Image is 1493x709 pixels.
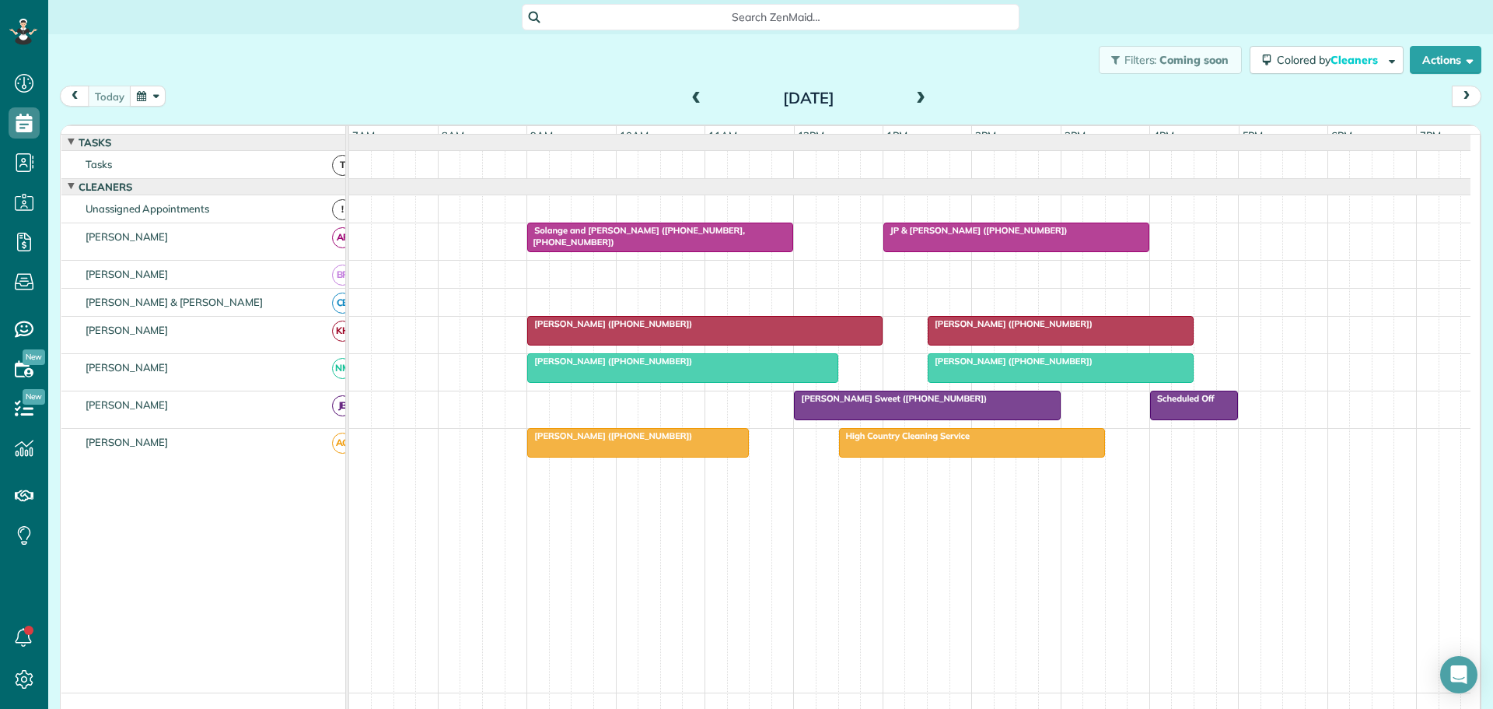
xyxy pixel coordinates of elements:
button: Actions [1410,46,1481,74]
span: Colored by [1277,53,1383,67]
span: JB [332,395,353,416]
span: 11am [705,129,740,142]
span: [PERSON_NAME] [82,361,172,374]
span: 7pm [1417,129,1444,142]
span: 12pm [795,129,828,142]
span: Cleaners [75,181,135,193]
span: Unassigned Appointments [82,202,212,215]
span: ! [332,199,353,220]
span: New [23,349,45,365]
span: [PERSON_NAME] [82,268,172,280]
span: Scheduled Off [1149,393,1215,404]
span: New [23,389,45,405]
span: JP & [PERSON_NAME] ([PHONE_NUMBER]) [883,225,1068,236]
span: Tasks [75,136,114,149]
button: Colored byCleaners [1250,46,1404,74]
span: [PERSON_NAME] ([PHONE_NUMBER]) [526,430,693,441]
button: next [1452,86,1481,107]
div: Open Intercom Messenger [1440,656,1477,693]
span: AF [332,227,353,248]
span: [PERSON_NAME] [82,230,172,243]
span: 7am [349,129,378,142]
span: 8am [439,129,467,142]
span: 4pm [1150,129,1177,142]
span: Coming soon [1159,53,1229,67]
span: AG [332,433,353,454]
button: today [88,86,131,107]
h2: [DATE] [712,90,906,107]
span: 2pm [972,129,999,142]
span: [PERSON_NAME] ([PHONE_NUMBER]) [526,318,693,329]
span: Cleaners [1330,53,1380,67]
span: BR [332,265,353,286]
span: 6pm [1328,129,1355,142]
span: [PERSON_NAME] [82,436,172,448]
span: [PERSON_NAME] ([PHONE_NUMBER]) [927,356,1093,367]
span: T [332,155,353,176]
span: CB [332,293,353,314]
span: [PERSON_NAME] & [PERSON_NAME] [82,296,266,308]
span: 9am [527,129,556,142]
span: 10am [617,129,652,142]
span: [PERSON_NAME] [82,398,172,411]
span: High Country Cleaning Service [838,430,970,441]
span: [PERSON_NAME] [82,324,172,336]
button: prev [60,86,89,107]
span: 1pm [883,129,911,142]
span: Tasks [82,158,115,170]
span: NM [332,358,353,379]
span: 5pm [1240,129,1267,142]
span: [PERSON_NAME] ([PHONE_NUMBER]) [927,318,1093,329]
span: 3pm [1061,129,1089,142]
span: Solange and [PERSON_NAME] ([PHONE_NUMBER], [PHONE_NUMBER]) [526,225,745,247]
span: Filters: [1124,53,1157,67]
span: [PERSON_NAME] Sweet ([PHONE_NUMBER]) [793,393,988,404]
span: KH [332,321,353,342]
span: [PERSON_NAME] ([PHONE_NUMBER]) [526,356,693,367]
